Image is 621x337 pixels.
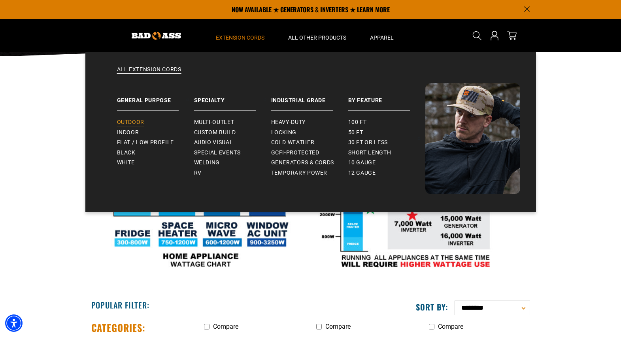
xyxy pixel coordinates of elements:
[271,169,328,177] span: Temporary Power
[348,149,391,156] span: Short Length
[348,139,388,146] span: 30 ft or less
[117,117,194,128] a: Outdoor
[488,19,501,52] a: Open this option
[194,139,233,146] span: Audio Visual
[370,34,394,41] span: Apparel
[438,323,463,330] span: Compare
[348,137,425,148] a: 30 ft or less
[271,128,348,138] a: Locking
[117,83,194,111] a: General Purpose
[471,29,483,42] summary: Search
[325,323,351,330] span: Compare
[132,32,181,40] img: Bad Ass Extension Cords
[348,128,425,138] a: 50 ft
[101,66,520,83] a: All Extension Cords
[194,159,220,166] span: Welding
[271,119,306,126] span: Heavy-Duty
[271,158,348,168] a: Generators & Cords
[271,117,348,128] a: Heavy-Duty
[194,117,271,128] a: Multi-Outlet
[425,83,520,194] img: Bad Ass Extension Cords
[194,119,234,126] span: Multi-Outlet
[117,119,144,126] span: Outdoor
[348,158,425,168] a: 10 gauge
[216,34,264,41] span: Extension Cords
[91,322,146,334] h2: Categories:
[506,31,518,40] a: cart
[271,139,315,146] span: Cold Weather
[117,128,194,138] a: Indoor
[194,128,271,138] a: Custom Build
[91,300,149,310] h2: Popular Filter:
[194,169,202,177] span: RV
[117,158,194,168] a: White
[348,119,367,126] span: 100 ft
[271,149,319,156] span: GCFI-Protected
[117,139,174,146] span: Flat / Low Profile
[271,168,348,178] a: Temporary Power
[271,129,296,136] span: Locking
[213,323,238,330] span: Compare
[271,137,348,148] a: Cold Weather
[348,129,363,136] span: 50 ft
[271,83,348,111] a: Industrial Grade
[348,168,425,178] a: 12 gauge
[117,148,194,158] a: Black
[348,169,376,177] span: 12 gauge
[348,159,376,166] span: 10 gauge
[194,158,271,168] a: Welding
[5,314,23,332] div: Accessibility Menu
[194,148,271,158] a: Special Events
[204,19,276,52] summary: Extension Cords
[194,149,241,156] span: Special Events
[117,129,139,136] span: Indoor
[117,159,135,166] span: White
[271,159,334,166] span: Generators & Cords
[348,148,425,158] a: Short Length
[194,129,236,136] span: Custom Build
[416,302,448,312] label: Sort by:
[117,149,136,156] span: Black
[276,19,358,52] summary: All Other Products
[348,83,425,111] a: By Feature
[348,117,425,128] a: 100 ft
[358,19,406,52] summary: Apparel
[194,83,271,111] a: Specialty
[271,148,348,158] a: GCFI-Protected
[194,137,271,148] a: Audio Visual
[194,168,271,178] a: RV
[117,137,194,148] a: Flat / Low Profile
[288,34,346,41] span: All Other Products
